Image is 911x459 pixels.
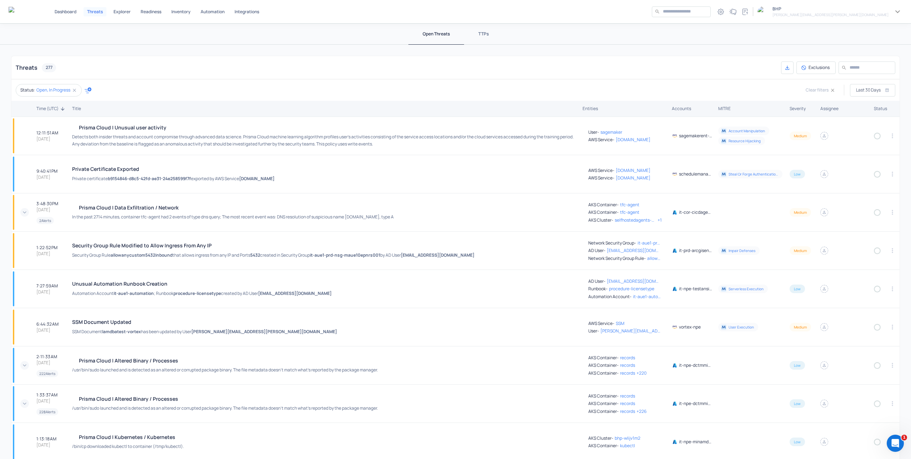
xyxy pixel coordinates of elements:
a: Account Manipulation [718,127,782,135]
a: AKS PodAKS Container-recordsAKS PodAKS Container-recordsAKS PodAKS Container-records+220 [583,355,666,376]
p: tfc-agent [620,202,639,208]
a: 12:11:51 AM[DATE] [36,130,66,142]
a: records [620,370,635,376]
p: User - [588,328,599,334]
p: Automation [201,10,225,14]
button: User Execution [718,323,758,331]
a: Prisma Cloud | Unusual user activityDetects both insider threats and account compromise through a... [72,124,577,148]
p: tfc-agent [620,209,639,215]
span: lamdbatest-vortex [102,329,141,335]
p: Runbook - [588,286,608,292]
button: +226 [636,408,646,414]
p: it-npe-dctmminau [679,400,713,406]
p: BHP [772,6,889,12]
img: Network Security Group [583,241,587,245]
button: Steal Or Forge Authentication Certificates [718,170,782,178]
a: Readiness [138,7,164,16]
p: 222 Alerts [39,371,55,376]
p: Threats [87,10,103,14]
a: Settings [715,6,726,18]
a: vortex-npe [672,324,713,330]
h5: Last 30 Days [856,87,881,93]
a: Prisma Cloud | Data Exfiltration /​ NetworkIn the past 2714 minutes, container tfc-agent had 2 ev... [72,204,577,221]
a: AWS ServiceAWS Service-[DOMAIN_NAME]AWS ServiceAWS Service-[DOMAIN_NAME] [583,167,666,181]
button: Explorer [111,7,134,16]
p: 9:40:41 PM [36,168,57,174]
h6: Low [794,439,801,445]
p: AKS Cluster - [588,217,613,223]
div: Severity [790,106,815,112]
img: AWS Service [583,168,587,172]
p: [DATE] [36,289,58,295]
p: 277 [46,64,52,70]
img: AKS Pod [583,444,587,448]
span: b9154846-d8c5-42fd-ae31-24e258599f7f [108,176,191,182]
button: Dashboard [52,7,79,16]
img: AWS Service [583,176,587,180]
p: Private certificate exported by AWS Service [72,175,275,182]
p: AWS Service - [588,320,614,326]
button: Threats [84,7,106,16]
p: Automation Account ; Runbook created by AD User [72,290,332,297]
img: AKS Pod [583,355,587,360]
img: AKS Pod [583,371,587,375]
a: records [620,408,635,414]
p: /usr/bin/sudo launched and is detected as an altered or corrupted package binary. The file metada... [72,366,378,374]
p: AWS Service - [588,167,614,173]
button: Integrations [232,7,262,16]
p: AKS Container - [588,408,619,414]
span: it-aue1-automation [114,290,154,296]
p: records [620,400,635,406]
h6: Low [794,286,801,292]
p: Security Group Rule that allows ingress from any IP and Ports created in Security Group by AD User [72,252,474,259]
a: records [620,393,635,399]
p: In the past 2714 minutes, container tfc-agent had 2 events of type dns query; The most recent eve... [72,213,394,221]
a: allowanycustom5432inbound [647,255,661,261]
p: 2 Alerts [39,218,51,223]
img: Network Security Group Rule [583,256,587,260]
img: User [583,130,587,134]
a: Resource Hijacking [718,137,782,145]
div: Export [781,61,794,74]
img: AKS Pod [583,394,587,398]
a: 2:11:33 AM[DATE]222Alerts [36,354,66,377]
a: sagemaker [600,129,622,135]
img: AKS Pod [583,409,587,413]
img: organization logo [758,6,768,17]
button: Resource Hijacking [718,137,765,145]
p: 6:44:32 AM [36,321,59,327]
h4: Security Group Rule Modified to Allow Ingress From Any IP [72,242,474,248]
h4: Prisma Cloud | Data Exfiltration /​ Network [72,204,394,211]
p: AKS Container - [588,355,619,361]
a: records [620,355,635,361]
p: it-npe-minamdvpdev [679,439,713,445]
a: AKS ClusterAKS Cluster-bhp-wlijv1m2AKS PodAKS Container-kubectl [583,435,666,449]
a: Account ManipulationResource Hijacking [718,127,784,145]
img: AKS Pod [583,363,587,367]
iframe: Intercom live chat [887,435,904,452]
a: AWS ServiceAWS Service-SSMUserUser-[PERSON_NAME][EMAIL_ADDRESS][PERSON_NAME][DOMAIN_NAME] [583,320,666,334]
button: Serverless Execution [718,285,768,293]
p: AD User - [588,247,605,253]
h4: Private Certificate Exported [72,166,275,172]
span: [PERSON_NAME][EMAIL_ADDRESS][PERSON_NAME][DOMAIN_NAME] [191,329,337,335]
button: organization logoBHP[PERSON_NAME][EMAIL_ADDRESS][PERSON_NAME][DOMAIN_NAME] [758,6,902,18]
a: Low [790,438,805,444]
a: Impair Defenses [718,246,784,255]
a: [DOMAIN_NAME] [616,175,650,181]
p: 7:27:59 AM [36,283,58,289]
span: 1 [901,435,907,440]
p: sagemakerent-prd [679,133,713,139]
a: Medium [790,132,811,138]
h6: [PERSON_NAME][EMAIL_ADDRESS][PERSON_NAME][DOMAIN_NAME] [772,12,889,18]
a: Medium [790,209,811,215]
p: AWS Service - [588,175,614,181]
a: Impair Defenses [718,246,782,255]
p: it-npe-dctmminau [679,362,713,368]
p: [DATE] [36,360,57,366]
a: AKS PodAKS Container-recordsAKS PodAKS Container-recordsAKS PodAKS Container-records+226 [583,393,666,415]
span: [EMAIL_ADDRESS][DOMAIN_NAME] [258,290,332,296]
